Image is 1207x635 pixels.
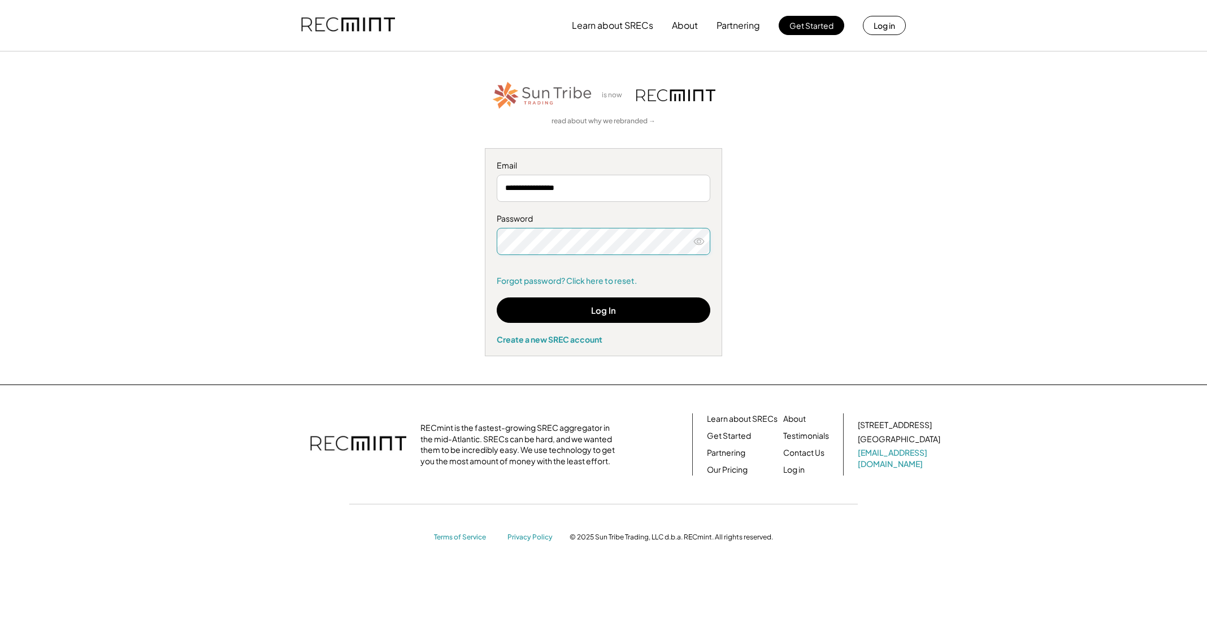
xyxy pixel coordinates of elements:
[783,464,805,476] a: Log in
[858,434,940,445] div: [GEOGRAPHIC_DATA]
[707,413,778,425] a: Learn about SRECs
[420,422,621,466] div: RECmint is the fastest-growing SREC aggregator in the mid-Atlantic. SRECs can be hard, and we wan...
[552,116,655,126] a: read about why we rebranded →
[497,334,710,344] div: Create a new SREC account
[310,425,406,464] img: recmint-logotype%403x.png
[507,533,558,542] a: Privacy Policy
[858,447,943,469] a: [EMAIL_ADDRESS][DOMAIN_NAME]
[707,464,748,476] a: Our Pricing
[570,533,773,542] div: © 2025 Sun Tribe Trading, LLC d.b.a. RECmint. All rights reserved.
[783,447,824,459] a: Contact Us
[783,413,806,425] a: About
[301,6,395,45] img: recmint-logotype%403x.png
[497,297,710,323] button: Log In
[492,80,593,111] img: STT_Horizontal_Logo%2B-%2BColor.png
[783,430,829,442] a: Testimonials
[717,14,760,37] button: Partnering
[636,89,715,101] img: recmint-logotype%403x.png
[863,16,906,35] button: Log in
[434,533,496,542] a: Terms of Service
[497,213,710,224] div: Password
[497,275,710,287] a: Forgot password? Click here to reset.
[858,420,932,431] div: [STREET_ADDRESS]
[707,430,751,442] a: Get Started
[672,14,698,37] button: About
[599,90,631,100] div: is now
[572,14,653,37] button: Learn about SRECs
[707,447,745,459] a: Partnering
[497,160,710,171] div: Email
[779,16,844,35] button: Get Started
